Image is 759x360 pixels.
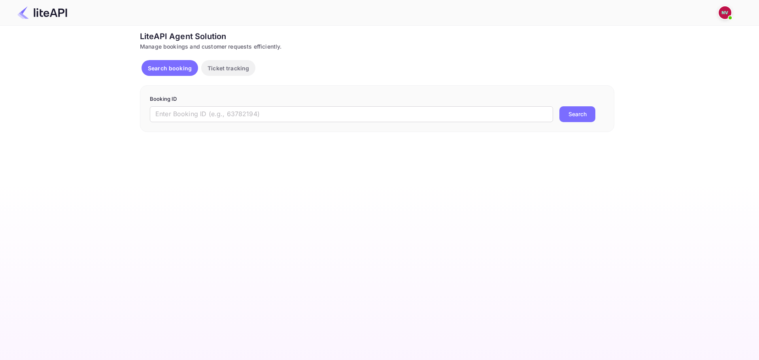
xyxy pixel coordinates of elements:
[148,64,192,72] p: Search booking
[208,64,249,72] p: Ticket tracking
[140,42,614,51] div: Manage bookings and customer requests efficiently.
[150,95,604,103] p: Booking ID
[150,106,553,122] input: Enter Booking ID (e.g., 63782194)
[719,6,731,19] img: Nicholas Valbusa
[17,6,67,19] img: LiteAPI Logo
[140,30,614,42] div: LiteAPI Agent Solution
[559,106,595,122] button: Search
